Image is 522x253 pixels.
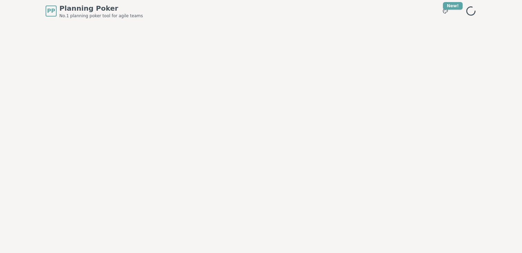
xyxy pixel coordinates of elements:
span: PP [47,7,55,15]
div: New! [443,2,463,10]
span: Planning Poker [59,3,143,13]
button: New! [439,5,452,17]
a: PPPlanning PokerNo.1 planning poker tool for agile teams [46,3,143,19]
span: No.1 planning poker tool for agile teams [59,13,143,19]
